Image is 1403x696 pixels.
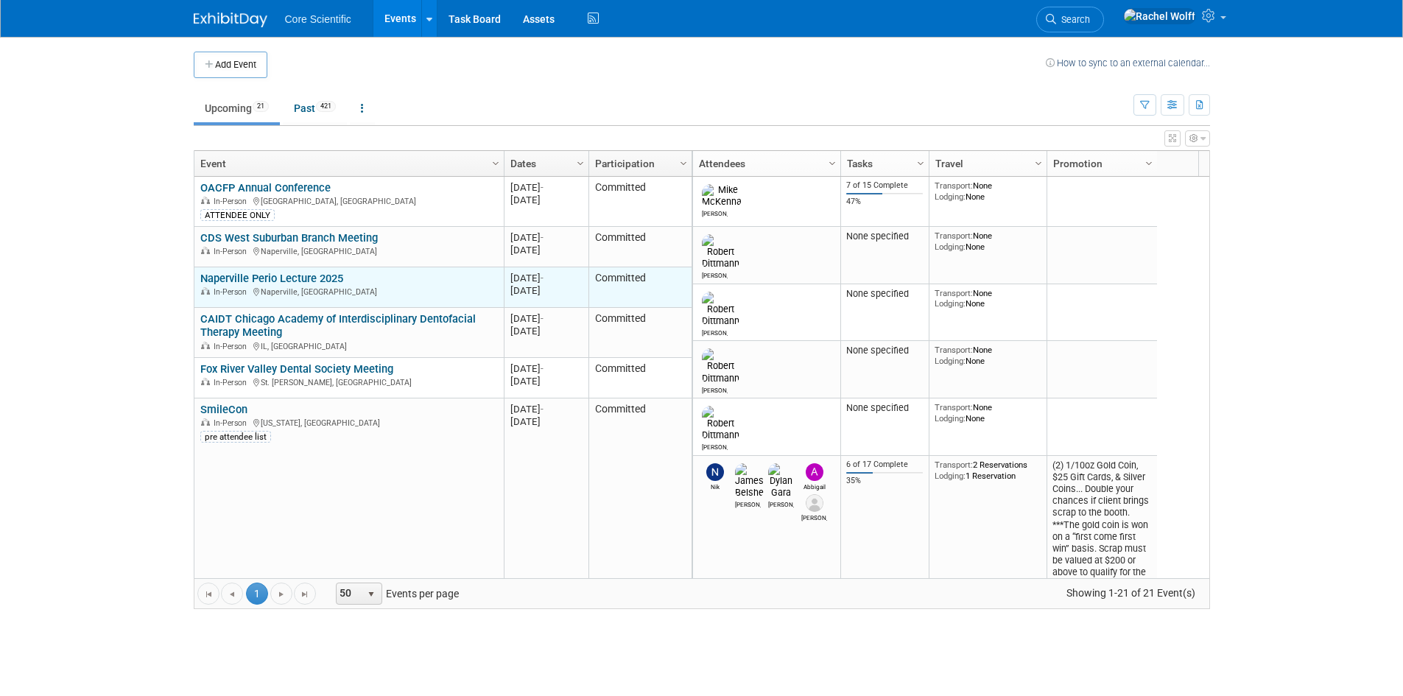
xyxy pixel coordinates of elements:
a: Column Settings [824,151,840,173]
img: James Belshe [735,463,764,499]
img: In-Person Event [201,287,210,295]
img: Abbigail Belshe [806,463,823,481]
td: Committed [588,267,692,308]
div: [DATE] [510,415,582,428]
div: Naperville, [GEOGRAPHIC_DATA] [200,285,497,298]
div: IL, [GEOGRAPHIC_DATA] [200,340,497,352]
div: James Belshe [735,499,761,508]
img: Rachel Wolff [1123,8,1196,24]
div: [DATE] [510,272,582,284]
span: Lodging: [935,471,966,481]
img: Robert Dittmann [702,292,739,327]
div: 7 of 15 Complete [846,180,923,191]
span: 1 [246,583,268,605]
a: SmileCon [200,403,247,416]
span: - [541,363,544,374]
span: - [541,182,544,193]
span: Column Settings [1143,158,1155,169]
span: Transport: [935,231,973,241]
span: - [541,273,544,284]
div: Naperville, [GEOGRAPHIC_DATA] [200,245,497,257]
a: Upcoming21 [194,94,280,122]
div: None specified [846,402,923,414]
span: Column Settings [826,158,838,169]
a: Column Settings [488,151,504,173]
a: CDS West Suburban Branch Meeting [200,231,378,245]
a: Search [1036,7,1104,32]
div: [DATE] [510,403,582,415]
div: Alex Belshe [801,512,827,521]
span: Column Settings [1033,158,1044,169]
a: Attendees [699,151,831,176]
span: Events per page [317,583,474,605]
a: Past421 [283,94,347,122]
div: [DATE] [510,362,582,375]
a: Dates [510,151,579,176]
div: None None [935,288,1041,309]
div: [DATE] [510,325,582,337]
div: None specified [846,288,923,300]
span: In-Person [214,247,251,256]
div: None None [935,402,1041,423]
span: Transport: [935,180,973,191]
td: Committed [588,177,692,227]
span: Column Settings [678,158,689,169]
span: In-Person [214,418,251,428]
a: Event [200,151,494,176]
span: Showing 1-21 of 21 Event(s) [1052,583,1209,603]
div: Mike McKenna [702,208,728,217]
td: Committed [588,308,692,358]
span: Lodging: [935,356,966,366]
span: Column Settings [490,158,502,169]
a: Go to the last page [294,583,316,605]
a: Go to the previous page [221,583,243,605]
span: Column Settings [915,158,926,169]
div: None specified [846,345,923,356]
span: 21 [253,101,269,112]
div: None None [935,180,1041,202]
a: Participation [595,151,682,176]
img: In-Person Event [201,418,210,426]
div: Abbigail Belshe [801,481,827,491]
a: OACFP Annual Conference [200,181,331,194]
div: ATTENDEE ONLY [200,209,275,221]
div: [DATE] [510,194,582,206]
span: Go to the next page [275,588,287,600]
span: In-Person [214,287,251,297]
div: 2 Reservations 1 Reservation [935,460,1041,481]
div: [DATE] [510,231,582,244]
a: Column Settings [675,151,692,173]
span: Go to the last page [299,588,311,600]
img: Nik Koelblinger [706,463,724,481]
div: Dylan Gara [768,499,794,508]
div: None None [935,345,1041,366]
div: Robert Dittmann [702,384,728,394]
a: Column Settings [913,151,929,173]
div: Robert Dittmann [702,441,728,451]
span: Column Settings [574,158,586,169]
a: Fox River Valley Dental Society Meeting [200,362,393,376]
img: In-Person Event [201,342,210,349]
a: Column Settings [572,151,588,173]
div: [DATE] [510,284,582,297]
td: (2) 1/10oz Gold Coin, $25 Gift Cards, & Silver Coins... Double your chances if client brings scra... [1047,456,1157,643]
td: Committed [588,227,692,267]
div: Nik Koelblinger [702,481,728,491]
a: Tasks [847,151,919,176]
a: Go to the first page [197,583,219,605]
img: In-Person Event [201,197,210,204]
div: Robert Dittmann [702,327,728,337]
a: How to sync to an external calendar... [1046,57,1210,68]
span: Lodging: [935,191,966,202]
span: Lodging: [935,413,966,423]
div: 6 of 17 Complete [846,460,923,470]
div: Robert Dittmann [702,270,728,279]
td: Committed [588,398,692,586]
img: Robert Dittmann [702,348,739,384]
div: [GEOGRAPHIC_DATA], [GEOGRAPHIC_DATA] [200,194,497,207]
span: 421 [316,101,336,112]
span: select [365,588,377,600]
img: In-Person Event [201,378,210,385]
img: Dylan Gara [768,463,794,499]
div: None None [935,231,1041,252]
